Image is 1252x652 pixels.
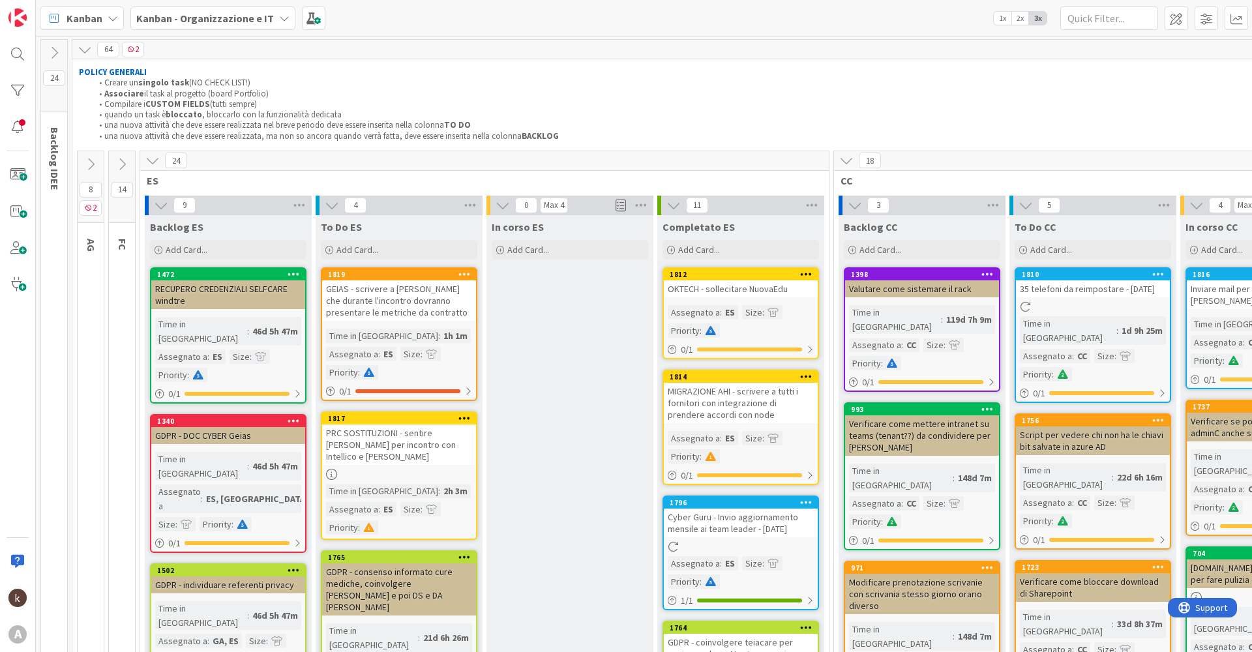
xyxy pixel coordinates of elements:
span: 24 [165,153,187,168]
div: 1340GDPR - DOC CYBER Geias [151,415,305,444]
span: 4 [344,198,366,213]
span: Add Card... [166,244,207,256]
div: CC [1074,349,1090,363]
span: : [438,329,440,343]
span: 0 / 1 [1204,520,1216,533]
div: Assegnato a [1020,496,1072,510]
span: 1 / 1 [681,594,693,608]
div: Priority [1191,500,1223,514]
div: 1502 [151,565,305,576]
strong: TO DO [444,119,471,130]
div: Assegnato a [326,502,378,516]
div: 0/1 [151,386,305,402]
a: 1819GEIAS - scrivere a [PERSON_NAME] che durante l'incontro dovranno presentare le metriche da co... [321,267,477,401]
span: : [187,368,189,382]
span: : [247,459,249,473]
div: GA, ES [209,634,242,648]
div: 1756Script per vedere chi non ha le chiavi bit salvate in azure AD [1016,415,1170,455]
div: ES [380,502,396,516]
span: 8 [80,182,102,198]
span: 2 [80,200,102,216]
div: Time in [GEOGRAPHIC_DATA] [326,329,438,343]
span: Add Card... [336,244,378,256]
span: 5 [1038,198,1060,213]
div: 1398 [851,270,999,279]
div: Priority [668,323,700,338]
div: Time in [GEOGRAPHIC_DATA] [849,464,953,492]
a: 181035 telefoni da reimpostare - [DATE]Time in [GEOGRAPHIC_DATA]:1d 9h 25mAssegnato a:CCSize:Prio... [1015,267,1171,403]
span: : [953,471,955,485]
div: Time in [GEOGRAPHIC_DATA] [849,622,953,651]
div: 1796Cyber Guru - Invio aggiornamento mensile ai team leader - [DATE] [664,497,818,537]
div: Priority [326,365,358,379]
span: Add Card... [507,244,549,256]
div: Assegnato a [668,556,720,570]
a: 1340GDPR - DOC CYBER GeiasTime in [GEOGRAPHIC_DATA]:46d 5h 47mAssegnato a:ES, [GEOGRAPHIC_DATA]Si... [150,414,306,553]
div: 0/1 [322,383,476,400]
div: 993 [845,404,999,415]
div: Time in [GEOGRAPHIC_DATA] [1020,463,1112,492]
span: AG [85,239,98,252]
div: Size [923,338,944,352]
span: 3 [867,198,889,213]
div: Size [246,634,266,648]
span: 3x [1029,12,1047,25]
div: Time in [GEOGRAPHIC_DATA] [155,317,247,346]
div: Size [742,305,762,319]
div: 1814MIGRAZIONE AHI - scrivere a tutti i fornitori con integrazione di prendere accordi con node [664,371,818,423]
span: : [1243,335,1245,349]
div: 35 telefoni da reimpostare - [DATE] [1016,280,1170,297]
span: To Do CC [1015,220,1056,233]
div: 1765GDPR - consenso informato cure mediche, coinvolgere [PERSON_NAME] e poi DS e DA [PERSON_NAME] [322,552,476,615]
div: Size [1094,349,1114,363]
span: 2 [122,42,144,57]
span: : [881,356,883,370]
span: 0 [515,198,537,213]
b: Kanban - Organizzazione e IT [136,12,274,25]
div: 1819 [322,269,476,280]
span: : [720,431,722,445]
span: : [207,634,209,648]
span: 0 / 1 [1033,387,1045,400]
div: GDPR - DOC CYBER Geias [151,427,305,444]
span: 0 / 1 [681,469,693,482]
div: Size [742,556,762,570]
div: 1723 [1016,561,1170,573]
div: Priority [849,356,881,370]
div: Size [1094,496,1114,510]
div: GEIAS - scrivere a [PERSON_NAME] che durante l'incontro dovranno presentare le metriche da contratto [322,280,476,321]
div: Assegnato a [849,496,901,511]
div: Assegnato a [849,338,901,352]
strong: bloccato [166,109,202,120]
div: 119d 7h 9m [943,312,995,327]
div: GDPR - individuare referenti privacy [151,576,305,593]
span: : [378,502,380,516]
span: : [1052,367,1054,381]
span: : [247,608,249,623]
div: 46d 5h 47m [249,459,301,473]
div: 993 [851,405,999,414]
div: Cyber Guru - Invio aggiornamento mensile ai team leader - [DATE] [664,509,818,537]
div: 1817 [328,414,476,423]
span: : [941,312,943,327]
div: Assegnato a [668,431,720,445]
span: : [1072,496,1074,510]
span: : [438,484,440,498]
span: : [762,305,764,319]
span: : [1114,496,1116,510]
div: 1764 [664,622,818,634]
span: : [700,574,702,589]
div: CC [903,496,919,511]
div: 1812 [664,269,818,280]
div: Time in [GEOGRAPHIC_DATA] [849,305,941,334]
span: Backlog ES [150,220,203,233]
a: 1814MIGRAZIONE AHI - scrivere a tutti i fornitori con integrazione di prendere accordi con nodeAs... [663,370,819,485]
span: : [901,496,903,511]
div: Assegnato a [1191,482,1243,496]
div: Priority [326,520,358,535]
span: : [720,556,722,570]
div: Time in [GEOGRAPHIC_DATA] [326,623,418,652]
div: 0/1 [664,342,818,358]
span: Kanban [67,10,102,26]
div: 1h 1m [440,329,471,343]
